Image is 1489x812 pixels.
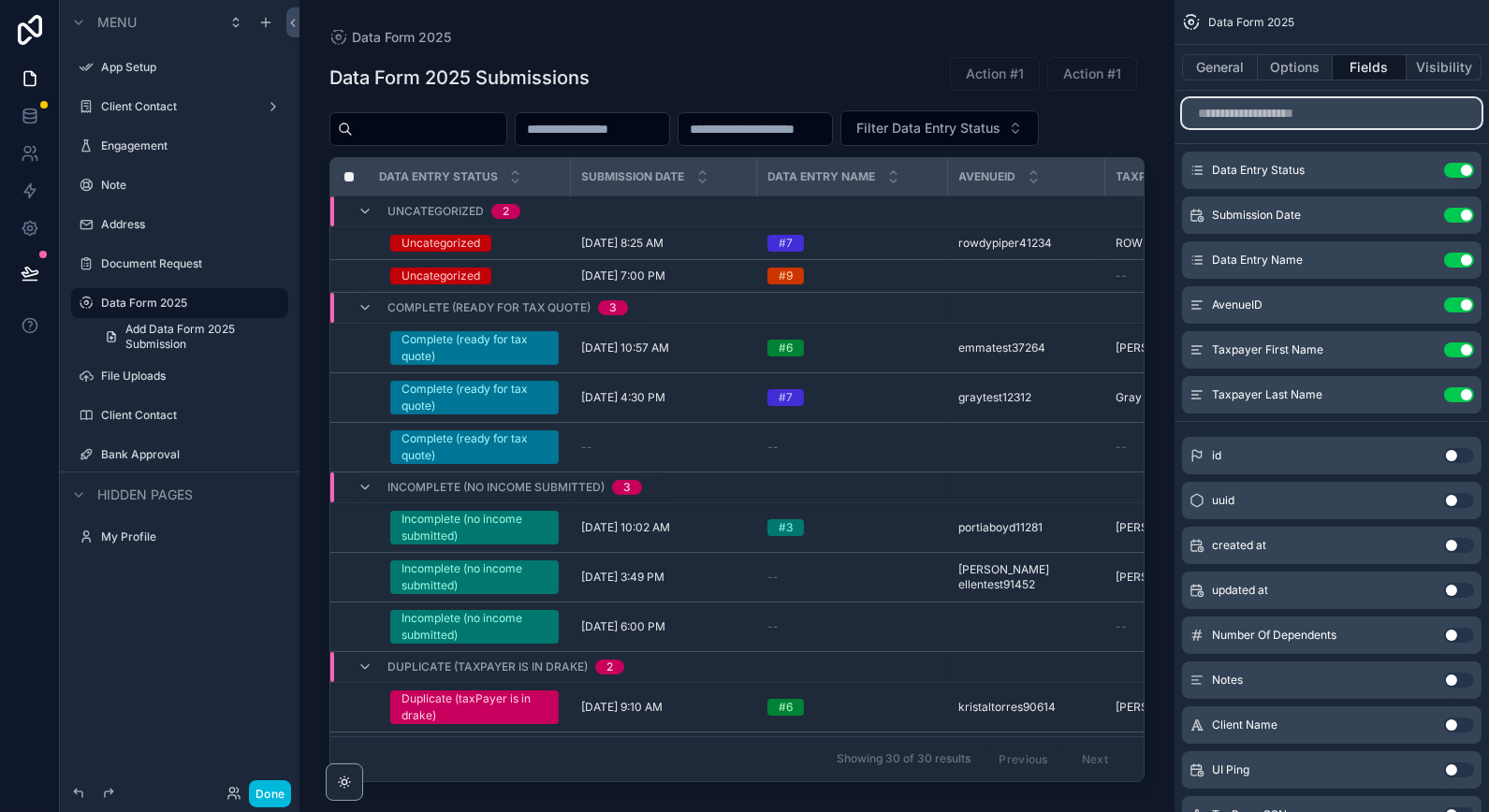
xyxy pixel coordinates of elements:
[581,236,664,251] span: [DATE] 8:25 AM
[329,65,590,91] h1: Data Form 2025 Submissions
[779,699,793,716] div: #6
[101,178,277,193] a: Note
[390,690,559,724] a: Duplicate (taxPayer is in drake)
[1116,341,1206,355] span: [PERSON_NAME]
[1212,297,1263,312] span: AvenueID
[1333,54,1408,80] button: Fields
[1116,341,1313,355] a: [PERSON_NAME]
[581,520,745,535] a: [DATE] 10:02 AM
[581,520,670,535] span: [DATE] 10:02 AM
[101,60,277,75] label: App Setup
[1116,520,1313,535] a: [PERSON_NAME]
[767,389,936,406] a: #7
[1212,163,1305,178] span: Data Entry Status
[1407,54,1482,80] button: Visibility
[401,610,547,644] div: Incomplete (no income submitted)
[101,256,277,271] label: Document Request
[387,300,591,315] span: Complete (ready for tax quote)
[1212,673,1243,688] span: Notes
[101,138,277,153] a: Engagement
[390,511,559,544] a: Incomplete (no income submitted)
[1116,700,1206,715] span: [PERSON_NAME]
[779,389,793,406] div: #7
[767,519,936,536] a: #3
[1212,253,1303,268] span: Data Entry Name
[101,99,251,114] label: Client Contact
[767,619,936,634] a: --
[767,268,936,284] a: #9
[768,169,876,184] span: Data Entry Name
[840,110,1039,146] button: Select Button
[101,369,277,384] label: File Uploads
[97,13,137,32] span: Menu
[581,570,745,585] a: [DATE] 3:49 PM
[581,236,745,251] a: [DATE] 8:25 AM
[101,296,277,311] a: Data Form 2025
[1116,236,1159,251] span: ROWDY
[401,331,547,365] div: Complete (ready for tax quote)
[958,520,1043,535] span: portiaboyd11281
[1212,538,1266,553] span: created at
[1116,236,1313,251] a: ROWDY
[1116,268,1313,283] a: --
[581,390,745,405] a: [DATE] 4:30 PM
[101,217,277,232] label: Address
[1116,268,1127,283] span: --
[767,440,936,455] a: --
[581,619,745,634] a: [DATE] 6:00 PM
[958,520,1093,535] a: portiaboyd11281
[101,408,277,423] label: Client Contact
[958,341,1045,355] span: emmatest37264
[101,529,277,544] label: My Profile
[1212,342,1323,357] span: Taxpayer First Name
[401,511,547,544] div: Incomplete (no income submitted)
[125,322,277,352] span: Add Data Form 2025 Submission
[101,447,277,462] a: Bank Approval
[390,560,559,594] a: Incomplete (no income submitted)
[379,169,498,184] span: Data Entry Status
[1212,628,1336,643] span: Number Of Dependents
[958,562,1093,592] a: [PERSON_NAME] ellentest91452
[959,169,1016,184] span: AvenueID
[767,699,936,716] a: #6
[581,700,663,715] span: [DATE] 9:10 AM
[856,119,1000,138] span: Filter Data Entry Status
[767,619,779,634] span: --
[606,660,613,674] div: 2
[1212,762,1249,777] span: UI Ping
[390,268,559,284] a: Uncategorized
[401,560,547,594] div: Incomplete (no income submitted)
[401,430,547,464] div: Complete (ready for tax quote)
[1116,570,1313,585] a: [PERSON_NAME] [PERSON_NAME]
[390,331,559,365] a: Complete (ready for tax quote)
[767,570,936,585] a: --
[581,570,664,585] span: [DATE] 3:49 PM
[1212,208,1301,223] span: Submission Date
[1182,54,1258,80] button: General
[609,300,617,315] div: 3
[390,610,559,644] a: Incomplete (no income submitted)
[401,268,480,284] div: Uncategorized
[581,440,745,455] a: --
[1116,570,1300,585] span: [PERSON_NAME] [PERSON_NAME]
[390,381,559,414] a: Complete (ready for tax quote)
[623,480,631,495] div: 3
[837,752,971,767] span: Showing 30 of 30 results
[767,440,779,455] span: --
[401,235,480,252] div: Uncategorized
[390,430,559,464] a: Complete (ready for tax quote)
[582,169,685,184] span: Submission Date
[779,235,793,252] div: #7
[1116,520,1206,535] span: [PERSON_NAME]
[352,28,451,47] span: Data Form 2025
[1212,718,1277,732] span: Client Name
[1212,448,1221,463] span: id
[329,28,451,47] a: Data Form 2025
[581,268,665,283] span: [DATE] 7:00 PM
[1212,493,1234,508] span: uuid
